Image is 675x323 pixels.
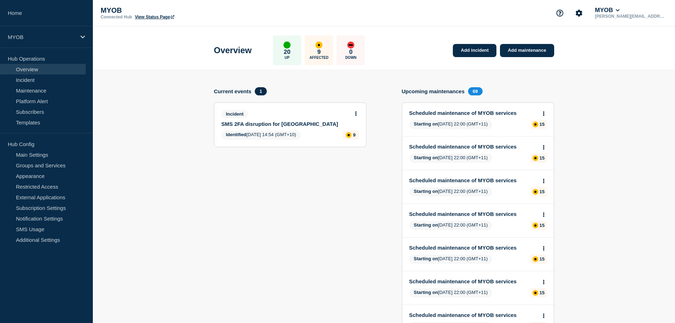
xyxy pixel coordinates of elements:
[221,130,301,140] span: [DATE] 14:54 (GMT+10)
[540,290,545,295] p: 15
[101,15,132,20] p: Connected Hub
[409,245,537,251] a: Scheduled maintenance of MYOB services
[8,34,76,40] p: MYOB
[409,120,493,129] span: [DATE] 22:00 (GMT+11)
[500,44,554,57] a: Add maintenance
[285,56,289,60] p: Up
[409,154,493,163] span: [DATE] 22:00 (GMT+11)
[533,290,538,296] div: affected
[409,144,537,150] a: Scheduled maintenance of MYOB services
[414,121,438,127] span: Starting on
[310,56,328,60] p: Affected
[255,87,266,95] span: 1
[315,41,322,49] div: affected
[572,6,586,21] button: Account settings
[414,256,438,261] span: Starting on
[540,223,545,228] p: 15
[345,56,356,60] p: Down
[283,41,291,49] div: up
[540,155,545,161] p: 15
[409,177,537,183] a: Scheduled maintenance of MYOB services
[533,155,538,161] div: affected
[540,122,545,127] p: 15
[414,189,438,194] span: Starting on
[594,7,621,14] button: MYOB
[409,288,493,297] span: [DATE] 22:00 (GMT+11)
[409,187,493,196] span: [DATE] 22:00 (GMT+11)
[533,223,538,228] div: affected
[135,15,174,20] a: View Status Page
[346,132,351,138] div: affected
[414,155,438,160] span: Starting on
[594,14,667,19] p: [PERSON_NAME][EMAIL_ADDRESS][PERSON_NAME][DOMAIN_NAME]
[540,189,545,194] p: 15
[349,49,353,56] p: 0
[409,312,537,318] a: Scheduled maintenance of MYOB services
[533,122,538,127] div: affected
[409,221,493,230] span: [DATE] 22:00 (GMT+11)
[353,132,355,138] p: 9
[221,121,349,127] a: SMS 2FA disruption for [GEOGRAPHIC_DATA]
[317,49,321,56] p: 9
[284,49,291,56] p: 20
[409,255,493,264] span: [DATE] 22:00 (GMT+11)
[409,211,537,217] a: Scheduled maintenance of MYOB services
[221,110,248,118] span: Incident
[540,256,545,262] p: 15
[214,45,252,55] h1: Overview
[552,6,567,21] button: Support
[533,189,538,195] div: affected
[533,256,538,262] div: affected
[409,278,537,284] a: Scheduled maintenance of MYOB services
[468,87,482,95] span: 69
[453,44,496,57] a: Add incident
[414,290,438,295] span: Starting on
[347,41,354,49] div: down
[402,88,465,94] h4: Upcoming maintenances
[226,132,247,137] span: Identified
[101,6,242,15] p: MYOB
[409,110,537,116] a: Scheduled maintenance of MYOB services
[214,88,252,94] h4: Current events
[414,222,438,228] span: Starting on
